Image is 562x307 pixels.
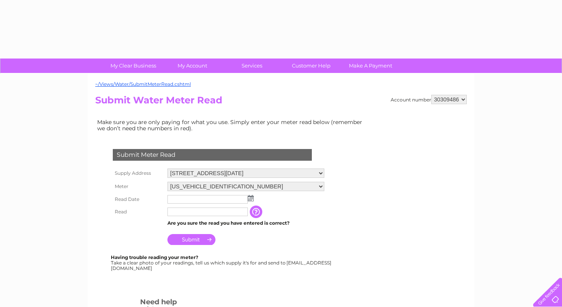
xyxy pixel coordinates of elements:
[279,59,343,73] a: Customer Help
[111,254,198,260] b: Having trouble reading your meter?
[111,167,165,180] th: Supply Address
[391,95,467,104] div: Account number
[111,206,165,218] th: Read
[338,59,403,73] a: Make A Payment
[95,81,191,87] a: ~/Views/Water/SubmitMeterRead.cshtml
[101,59,165,73] a: My Clear Business
[167,234,215,245] input: Submit
[248,195,254,201] img: ...
[111,180,165,193] th: Meter
[220,59,284,73] a: Services
[160,59,225,73] a: My Account
[111,255,333,271] div: Take a clear photo of your readings, tell us which supply it's for and send to [EMAIL_ADDRESS][DO...
[111,193,165,206] th: Read Date
[95,117,368,133] td: Make sure you are only paying for what you use. Simply enter your meter read below (remember we d...
[250,206,264,218] input: Information
[95,95,467,110] h2: Submit Water Meter Read
[113,149,312,161] div: Submit Meter Read
[165,218,326,228] td: Are you sure the read you have entered is correct?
